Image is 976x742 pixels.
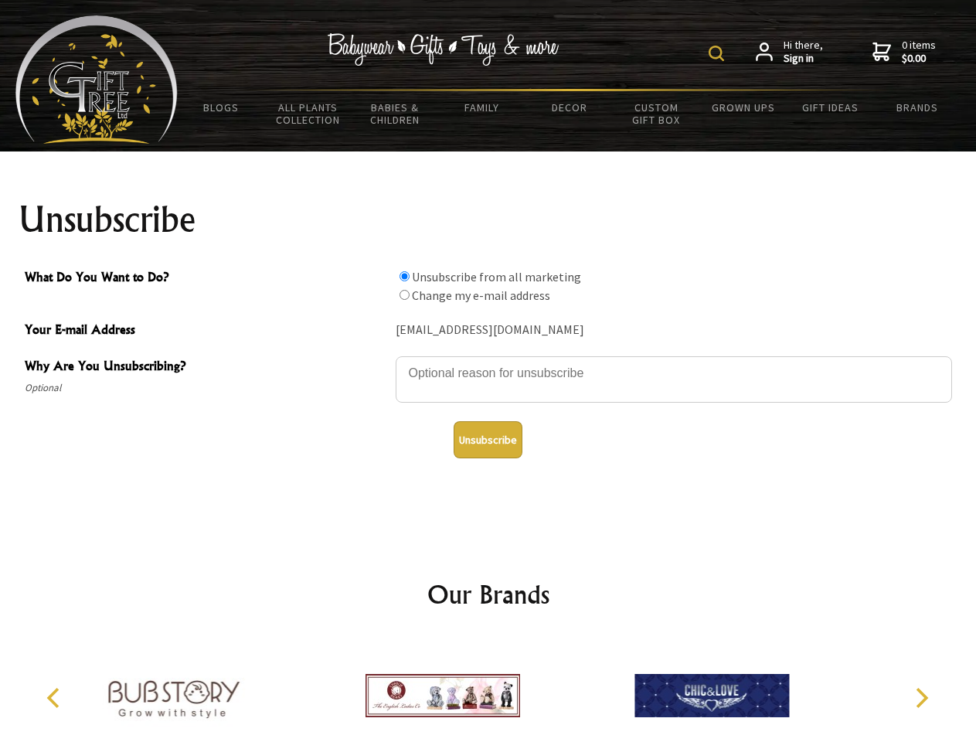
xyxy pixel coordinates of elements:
[874,91,961,124] a: Brands
[396,356,952,403] textarea: Why Are You Unsubscribing?
[787,91,874,124] a: Gift Ideas
[15,15,178,144] img: Babyware - Gifts - Toys and more...
[39,681,73,715] button: Previous
[25,267,388,290] span: What Do You Want to Do?
[25,320,388,342] span: Your E-mail Address
[25,379,388,397] span: Optional
[699,91,787,124] a: Grown Ups
[265,91,352,136] a: All Plants Collection
[31,576,946,613] h2: Our Brands
[412,288,550,303] label: Change my e-mail address
[525,91,613,124] a: Decor
[439,91,526,124] a: Family
[904,681,938,715] button: Next
[902,52,936,66] strong: $0.00
[400,271,410,281] input: What Do You Want to Do?
[613,91,700,136] a: Custom Gift Box
[784,52,823,66] strong: Sign in
[178,91,265,124] a: BLOGS
[756,39,823,66] a: Hi there,Sign in
[872,39,936,66] a: 0 items$0.00
[400,290,410,300] input: What Do You Want to Do?
[902,38,936,66] span: 0 items
[396,318,952,342] div: [EMAIL_ADDRESS][DOMAIN_NAME]
[328,33,559,66] img: Babywear - Gifts - Toys & more
[709,46,724,61] img: product search
[352,91,439,136] a: Babies & Children
[412,269,581,284] label: Unsubscribe from all marketing
[454,421,522,458] button: Unsubscribe
[25,356,388,379] span: Why Are You Unsubscribing?
[19,201,958,238] h1: Unsubscribe
[784,39,823,66] span: Hi there,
